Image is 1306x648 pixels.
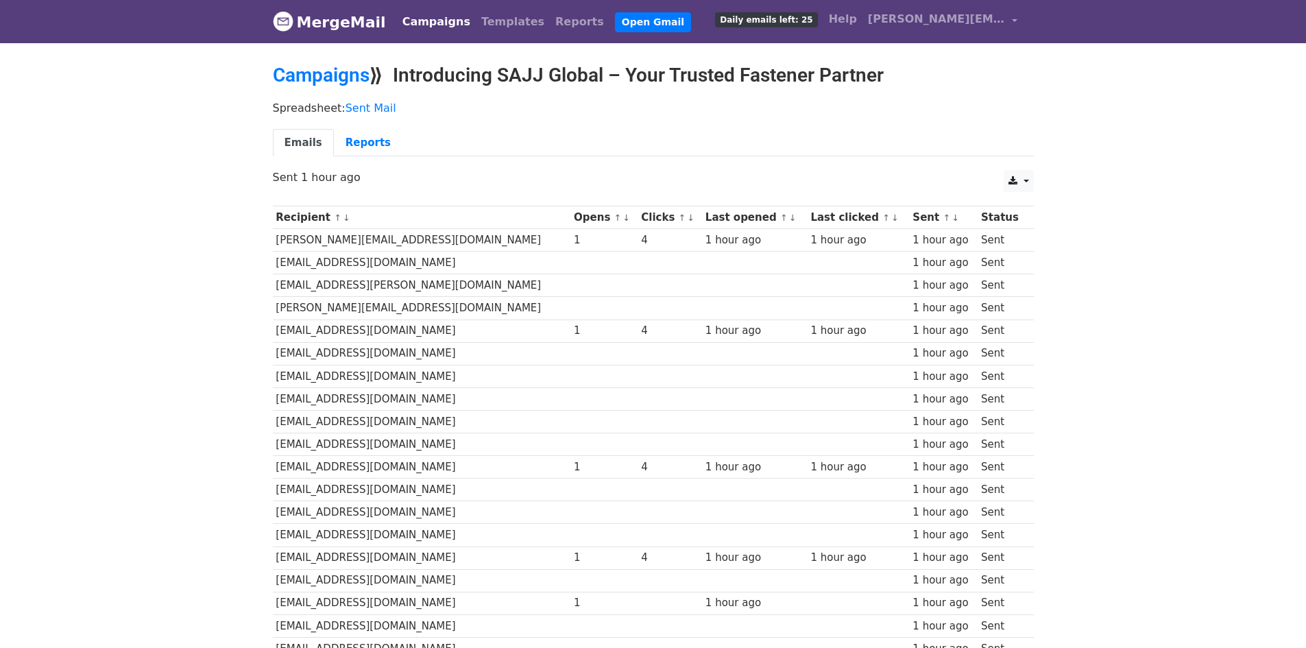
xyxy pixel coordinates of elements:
[273,433,571,456] td: [EMAIL_ADDRESS][DOMAIN_NAME]
[346,101,396,115] a: Sent Mail
[273,614,571,637] td: [EMAIL_ADDRESS][DOMAIN_NAME]
[273,170,1034,184] p: Sent 1 hour ago
[334,129,402,157] a: Reports
[912,527,974,543] div: 1 hour ago
[978,365,1026,387] td: Sent
[638,206,702,229] th: Clicks
[978,297,1026,320] td: Sent
[273,456,571,479] td: [EMAIL_ADDRESS][DOMAIN_NAME]
[978,410,1026,433] td: Sent
[910,206,978,229] th: Sent
[641,232,699,248] div: 4
[808,206,910,229] th: Last clicked
[550,8,609,36] a: Reports
[978,274,1026,297] td: Sent
[978,524,1026,547] td: Sent
[273,11,293,32] img: MergeMail logo
[912,369,974,385] div: 1 hour ago
[978,252,1026,274] td: Sent
[273,101,1034,115] p: Spreadsheet:
[978,592,1026,614] td: Sent
[978,433,1026,456] td: Sent
[574,459,635,475] div: 1
[702,206,808,229] th: Last opened
[273,387,571,410] td: [EMAIL_ADDRESS][DOMAIN_NAME]
[715,12,817,27] span: Daily emails left: 25
[810,323,906,339] div: 1 hour ago
[912,459,974,475] div: 1 hour ago
[952,213,959,223] a: ↓
[912,278,974,293] div: 1 hour ago
[912,232,974,248] div: 1 hour ago
[679,213,686,223] a: ↑
[912,482,974,498] div: 1 hour ago
[687,213,694,223] a: ↓
[273,274,571,297] td: [EMAIL_ADDRESS][PERSON_NAME][DOMAIN_NAME]
[891,213,899,223] a: ↓
[273,501,571,524] td: [EMAIL_ADDRESS][DOMAIN_NAME]
[705,550,804,566] div: 1 hour ago
[273,547,571,569] td: [EMAIL_ADDRESS][DOMAIN_NAME]
[912,414,974,430] div: 1 hour ago
[810,232,906,248] div: 1 hour ago
[273,129,334,157] a: Emails
[810,550,906,566] div: 1 hour ago
[705,595,804,611] div: 1 hour ago
[273,479,571,501] td: [EMAIL_ADDRESS][DOMAIN_NAME]
[273,64,1034,87] h2: ⟫ Introducing SAJJ Global – Your Trusted Fastener Partner
[273,320,571,342] td: [EMAIL_ADDRESS][DOMAIN_NAME]
[978,569,1026,592] td: Sent
[273,410,571,433] td: [EMAIL_ADDRESS][DOMAIN_NAME]
[978,387,1026,410] td: Sent
[912,505,974,520] div: 1 hour ago
[273,592,571,614] td: [EMAIL_ADDRESS][DOMAIN_NAME]
[912,300,974,316] div: 1 hour ago
[912,619,974,634] div: 1 hour ago
[978,342,1026,365] td: Sent
[912,595,974,611] div: 1 hour ago
[912,323,974,339] div: 1 hour ago
[273,252,571,274] td: [EMAIL_ADDRESS][DOMAIN_NAME]
[622,213,630,223] a: ↓
[868,11,1005,27] span: [PERSON_NAME][EMAIL_ADDRESS][DOMAIN_NAME]
[710,5,823,33] a: Daily emails left: 25
[912,550,974,566] div: 1 hour ago
[705,459,804,475] div: 1 hour ago
[978,206,1026,229] th: Status
[641,323,699,339] div: 4
[273,342,571,365] td: [EMAIL_ADDRESS][DOMAIN_NAME]
[978,501,1026,524] td: Sent
[705,232,804,248] div: 1 hour ago
[912,437,974,453] div: 1 hour ago
[574,232,635,248] div: 1
[780,213,788,223] a: ↑
[574,323,635,339] div: 1
[705,323,804,339] div: 1 hour ago
[476,8,550,36] a: Templates
[641,459,699,475] div: 4
[641,550,699,566] div: 4
[978,456,1026,479] td: Sent
[912,346,974,361] div: 1 hour ago
[273,365,571,387] td: [EMAIL_ADDRESS][DOMAIN_NAME]
[397,8,476,36] a: Campaigns
[273,524,571,547] td: [EMAIL_ADDRESS][DOMAIN_NAME]
[615,12,691,32] a: Open Gmail
[943,213,950,223] a: ↑
[862,5,1023,38] a: [PERSON_NAME][EMAIL_ADDRESS][DOMAIN_NAME]
[810,459,906,475] div: 1 hour ago
[912,392,974,407] div: 1 hour ago
[789,213,797,223] a: ↓
[978,547,1026,569] td: Sent
[978,479,1026,501] td: Sent
[574,595,635,611] div: 1
[273,8,386,36] a: MergeMail
[570,206,638,229] th: Opens
[273,569,571,592] td: [EMAIL_ADDRESS][DOMAIN_NAME]
[273,64,370,86] a: Campaigns
[334,213,341,223] a: ↑
[978,229,1026,252] td: Sent
[574,550,635,566] div: 1
[978,320,1026,342] td: Sent
[273,229,571,252] td: [PERSON_NAME][EMAIL_ADDRESS][DOMAIN_NAME]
